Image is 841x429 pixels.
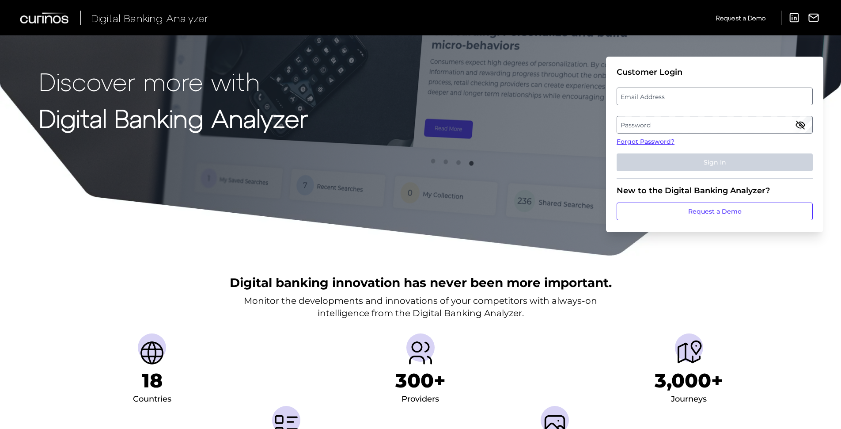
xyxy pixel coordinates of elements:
[617,153,813,171] button: Sign In
[617,88,812,104] label: Email Address
[671,392,707,406] div: Journeys
[617,117,812,133] label: Password
[402,392,439,406] div: Providers
[230,274,612,291] h2: Digital banking innovation has never been more important.
[617,203,813,220] a: Request a Demo
[617,137,813,146] a: Forgot Password?
[716,14,765,22] span: Request a Demo
[91,11,208,24] span: Digital Banking Analyzer
[617,67,813,77] div: Customer Login
[244,295,597,319] p: Monitor the developments and innovations of your competitors with always-on intelligence from the...
[675,339,703,367] img: Journeys
[655,369,723,392] h1: 3,000+
[142,369,163,392] h1: 18
[39,67,308,95] p: Discover more with
[395,369,446,392] h1: 300+
[39,103,308,133] strong: Digital Banking Analyzer
[20,12,70,23] img: Curinos
[133,392,171,406] div: Countries
[138,339,166,367] img: Countries
[716,11,765,25] a: Request a Demo
[617,186,813,195] div: New to the Digital Banking Analyzer?
[406,339,435,367] img: Providers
